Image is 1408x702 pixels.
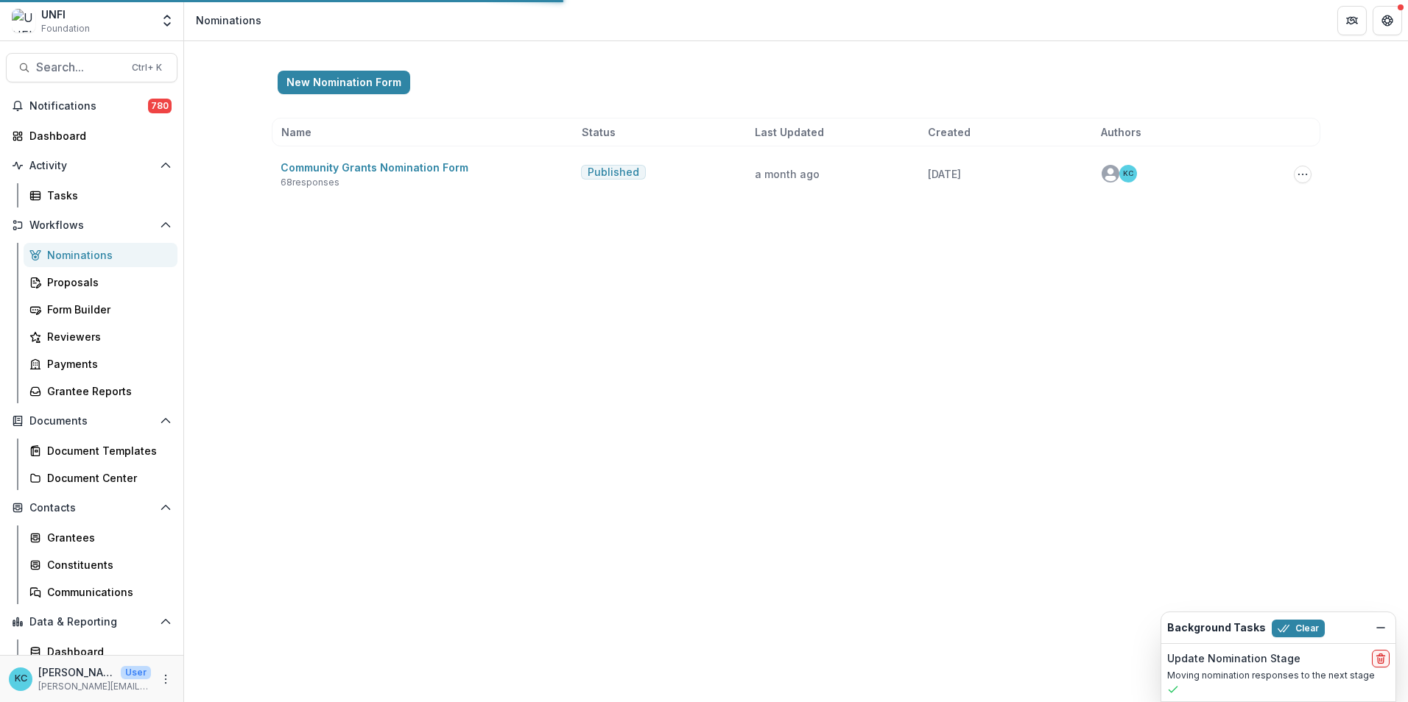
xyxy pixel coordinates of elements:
div: Nominations [47,247,166,263]
span: 780 [148,99,172,113]
span: Created [928,124,971,140]
button: delete [1372,650,1390,667]
img: UNFI [12,9,35,32]
div: Grantee Reports [47,383,166,399]
span: Name [281,124,311,140]
div: Reviewers [47,329,166,344]
div: Kristine Creveling [15,674,27,684]
button: Open Documents [6,409,177,433]
svg: avatar [1102,165,1119,182]
div: Proposals [47,274,166,290]
span: Notifications [29,100,148,113]
button: More [157,670,175,688]
h2: Background Tasks [1167,622,1266,634]
p: [PERSON_NAME] [38,664,115,680]
span: [DATE] [928,168,961,180]
button: Get Help [1373,6,1402,35]
a: Document Center [24,466,177,490]
a: Grantee Reports [24,379,177,403]
span: Last Updated [755,124,824,140]
div: Tasks [47,188,166,203]
div: Nominations [196,13,261,28]
div: Payments [47,356,166,372]
span: Published [588,166,639,179]
div: UNFI [41,7,90,22]
button: Search... [6,53,177,82]
p: User [121,666,151,679]
span: a month ago [755,168,820,180]
a: Dashboard [24,639,177,664]
button: Open Workflows [6,213,177,237]
a: Communications [24,580,177,604]
span: Documents [29,415,154,428]
a: Payments [24,352,177,376]
button: Notifications780 [6,94,177,118]
button: Dismiss [1372,619,1390,637]
p: Moving nomination responses to the next stage [1167,669,1390,682]
button: New Nomination Form [278,71,410,94]
a: Reviewers [24,325,177,349]
nav: breadcrumb [190,10,267,31]
div: Document Templates [47,443,166,458]
a: Dashboard [6,124,177,148]
a: Proposals [24,270,177,294]
a: Document Templates [24,439,177,463]
div: Document Center [47,470,166,486]
a: Community Grants Nomination Form [281,161,468,174]
p: [PERSON_NAME][EMAIL_ADDRESS][PERSON_NAME][DOMAIN_NAME] [38,680,151,693]
span: Data & Reporting [29,616,154,628]
span: 68 responses [281,176,339,189]
span: Activity [29,160,154,172]
span: Status [582,124,616,140]
button: Options [1294,166,1312,183]
div: Constituents [47,557,166,572]
a: Constituents [24,553,177,577]
button: Open Activity [6,154,177,177]
div: Grantees [47,530,166,545]
button: Clear [1272,620,1325,637]
a: Grantees [24,525,177,550]
a: Nominations [24,243,177,267]
button: Open Contacts [6,496,177,520]
a: Tasks [24,183,177,208]
span: Search... [36,60,123,74]
button: Open Data & Reporting [6,610,177,634]
div: Form Builder [47,302,166,317]
a: Form Builder [24,297,177,322]
div: Dashboard [29,128,166,143]
div: Dashboard [47,644,166,659]
div: Kristine Creveling [1123,170,1133,177]
button: Partners [1337,6,1367,35]
span: Foundation [41,22,90,35]
div: Communications [47,584,166,600]
h2: Update Nomination Stage [1167,653,1300,665]
span: Authors [1101,124,1141,140]
span: Contacts [29,502,154,514]
span: Workflows [29,219,154,232]
button: Open entity switcher [157,6,177,35]
div: Ctrl + K [129,60,165,76]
